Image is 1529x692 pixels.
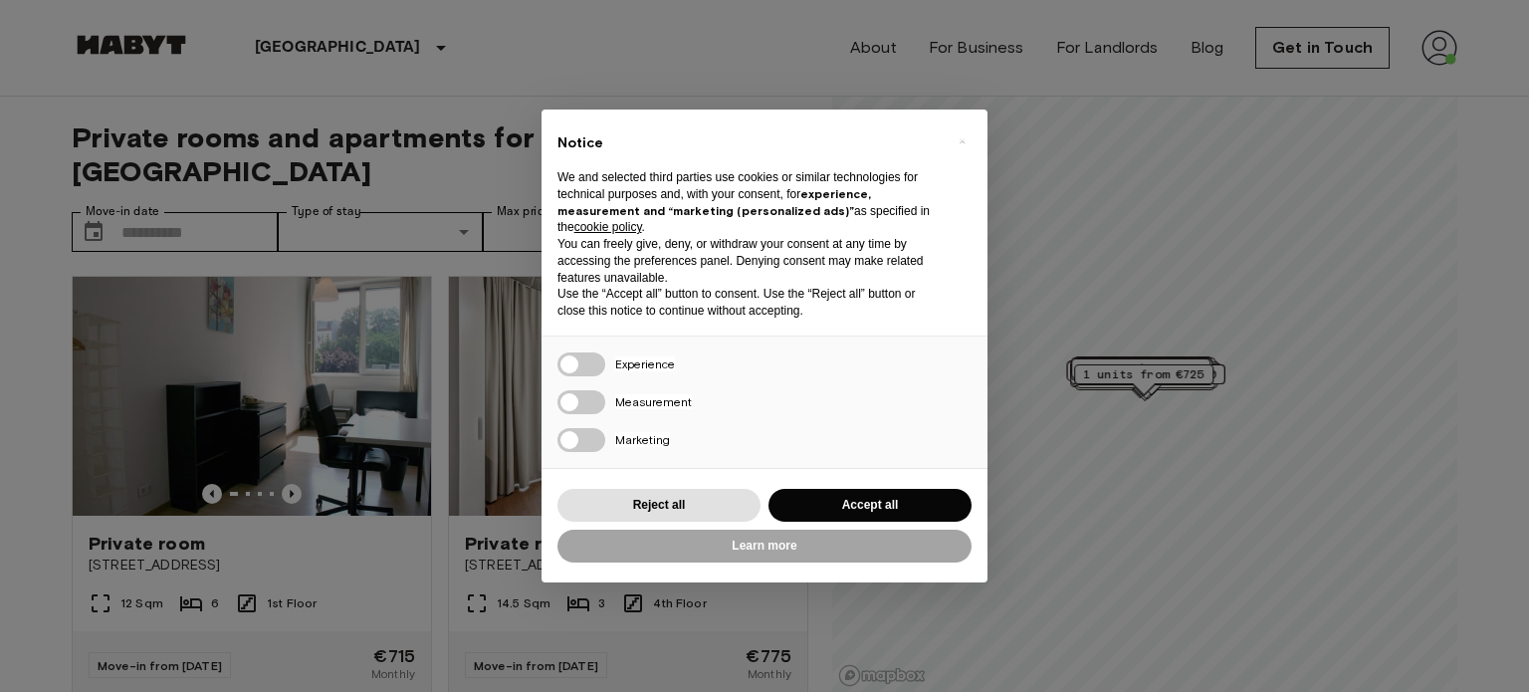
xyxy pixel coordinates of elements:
[574,220,642,234] a: cookie policy
[615,394,692,409] span: Measurement
[557,489,761,522] button: Reject all
[557,133,940,153] h2: Notice
[768,489,972,522] button: Accept all
[557,169,940,236] p: We and selected third parties use cookies or similar technologies for technical purposes and, wit...
[946,125,978,157] button: Close this notice
[557,286,940,320] p: Use the “Accept all” button to consent. Use the “Reject all” button or close this notice to conti...
[615,356,675,371] span: Experience
[615,432,670,447] span: Marketing
[557,530,972,563] button: Learn more
[959,129,966,153] span: ×
[557,236,940,286] p: You can freely give, deny, or withdraw your consent at any time by accessing the preferences pane...
[557,186,871,218] strong: experience, measurement and “marketing (personalized ads)”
